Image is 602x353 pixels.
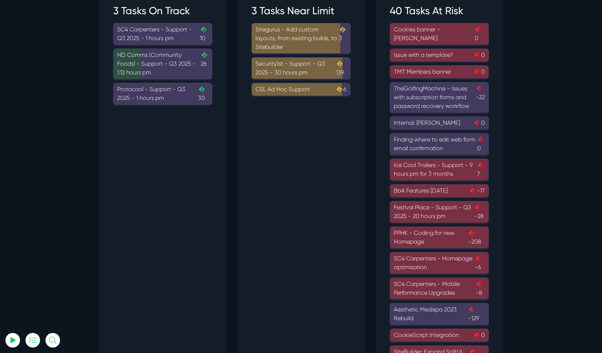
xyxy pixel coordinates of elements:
[394,67,485,76] div: TMT Members banner
[256,25,346,51] div: Sitegurus - Add custom layouts, from existing builds, to Sitebuilder
[474,331,485,340] span: 0
[390,303,489,325] a: Aesthetic Medispa 2023 Rebuild-129
[390,184,489,197] a: BbA Features [DATE]-17
[24,86,104,102] input: Email
[113,5,212,17] h3: 3 Tasks On Track
[394,229,485,246] div: PPHK - Coding for new Homepage
[474,119,485,127] span: 0
[468,305,485,323] span: -129
[252,57,350,79] a: Security1st - Support - Q3 2025 - 30 hours pm139
[113,83,212,105] a: Protocool - Support - Q3 2025 - 1 hours pm30
[476,84,485,110] span: -22
[117,51,208,77] div: HD Comms (Community Foods) - Support - Q3 2025 - 1:12 hours pm
[475,254,485,272] span: -6
[474,203,485,221] span: -28
[394,119,485,127] div: Internal: [PERSON_NAME]
[474,67,485,76] span: 0
[390,133,489,155] a: Finding where to edit web form email confirmation0
[256,59,346,77] div: Security1st - Support - Q3 2025 - 30 hours pm
[390,82,489,113] a: TheGolfingMachine - Issues with subscription forms and password recovery workflow-22
[113,23,212,45] a: SC4 Carpenters - Support - Q3 2025 - 1 hours pm10
[475,25,485,43] span: 0
[252,83,350,96] a: CSL Ad Hoc Support6
[252,23,350,54] a: Sitegurus - Add custom layouts, from existing builds, to Sitebuilder3
[394,84,485,110] div: TheGolfingMachine - Issues with subscription forms and password recovery workflow
[117,25,208,43] div: SC4 Carpenters - Support - Q3 2025 - 1 hours pm
[390,23,489,45] a: Cookies banner - [PERSON_NAME]0
[469,186,485,195] span: -17
[390,252,489,274] a: SC4 Carpenters - Homepage optimisation-6
[390,278,489,299] a: SC4 Carpenters - Mobile Performance Upgrades-8
[477,135,485,153] span: 0
[390,5,489,17] h3: 40 Tasks At Risk
[394,161,485,178] div: Ice Cool Trailers - Support - 9 hours pm for 3 months
[390,49,489,62] a: Issue with a template?0
[390,159,489,181] a: Ice Cool Trailers - Support - 9 hours pm for 3 months7
[336,59,346,77] span: 139
[394,254,485,272] div: SC4 Carpenters - Homepage optimisation
[477,161,485,178] span: 7
[394,135,485,153] div: Finding where to edit web form email confirmation
[394,331,485,340] div: CookieScript Integration
[201,51,208,77] span: 26
[394,203,485,221] div: Festival Place - Support - Q3 2025 - 20 hours pm
[390,65,489,78] a: TMT Members banner0
[336,85,346,94] span: 6
[390,116,489,129] a: Internal: [PERSON_NAME]0
[394,25,485,43] div: Cookies banner - [PERSON_NAME]
[390,226,489,248] a: PPHK - Coding for new Homepage-208
[394,51,485,59] div: Issue with a template?
[394,305,485,323] div: Aesthetic Medispa 2023 Rebuild
[113,49,212,79] a: HD Comms (Community Foods) - Support - Q3 2025 - 1:12 hours pm26
[198,85,208,102] span: 30
[200,25,208,43] span: 10
[394,186,485,195] div: BbA Features [DATE]
[476,280,485,297] span: -8
[468,229,485,246] span: -208
[390,201,489,223] a: Festival Place - Support - Q3 2025 - 20 hours pm-28
[339,25,346,51] span: 3
[474,51,485,59] span: 0
[24,129,104,144] button: Log In
[117,85,208,102] div: Protocool - Support - Q3 2025 - 1 hours pm
[256,85,346,94] div: CSL Ad Hoc Support
[394,280,485,297] div: SC4 Carpenters - Mobile Performance Upgrades
[390,329,489,342] a: CookieScript Integration0
[252,5,350,17] h3: 3 Tasks Near Limit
